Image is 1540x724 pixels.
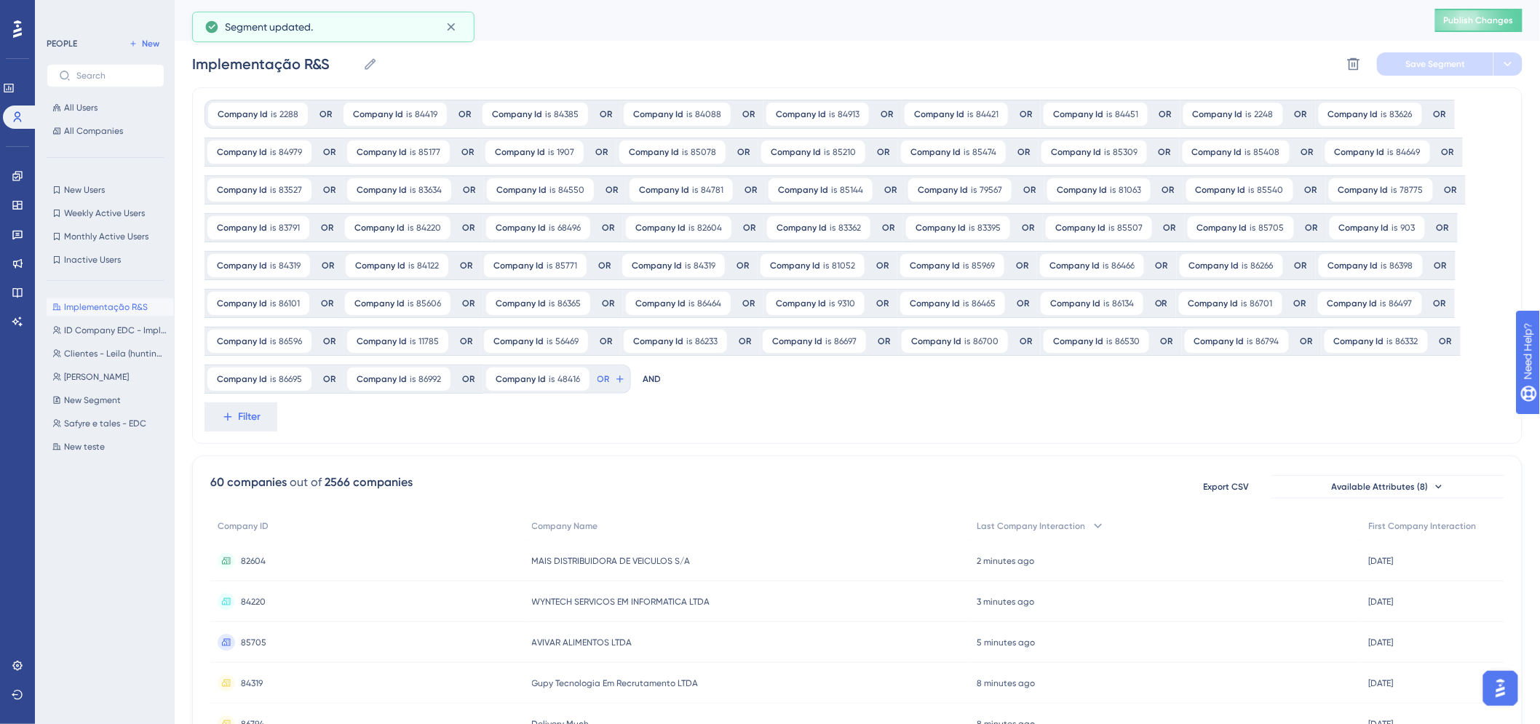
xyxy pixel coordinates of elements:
span: Company Id [633,335,683,347]
span: Filter [239,408,261,426]
span: 2248 [1255,108,1274,120]
span: is [545,108,551,120]
div: OR [323,146,336,158]
div: OR [602,298,614,309]
iframe: UserGuiding AI Assistant Launcher [1479,667,1523,710]
span: Company Id [910,260,960,271]
span: All Users [64,102,98,114]
button: New [124,35,164,52]
div: OR [1301,146,1314,158]
span: is [1250,222,1256,234]
span: is [1103,260,1108,271]
div: OR [1295,108,1307,120]
span: Company Id [1193,108,1243,120]
span: 85177 [418,146,440,158]
span: is [408,298,413,309]
span: 903 [1401,222,1416,234]
span: Company Id [770,260,820,271]
span: Company Id [1339,222,1389,234]
span: Company Id [217,146,267,158]
div: OR [1305,184,1317,196]
div: OR [1156,260,1168,271]
span: is [406,108,412,120]
div: OR [1155,298,1167,309]
span: is [1381,260,1387,271]
span: is [686,108,692,120]
button: All Companies [47,122,164,140]
span: 82604 [697,222,722,234]
span: 83362 [838,222,861,234]
span: Company Id [353,108,403,120]
span: 85705 [1259,222,1285,234]
div: OR [322,260,334,271]
span: is [682,146,688,158]
span: is [686,335,692,347]
span: 85078 [691,146,716,158]
div: OR [1017,298,1029,309]
span: Company Id [1335,146,1385,158]
span: 84220 [416,222,441,234]
span: 83527 [279,184,302,196]
span: OR [598,373,610,385]
span: Company Id [1197,222,1247,234]
span: is [692,184,698,196]
span: is [270,298,276,309]
span: Safyre e tales - EDC [64,418,146,429]
div: OR [600,108,612,120]
span: Company Id [357,335,407,347]
span: is [1108,222,1114,234]
div: OR [460,260,472,271]
span: is [967,108,973,120]
div: OR [321,222,333,234]
span: 85771 [555,260,577,271]
span: New Users [64,184,105,196]
span: ID Company EDC - Implementação [64,325,167,336]
span: Company Id [1328,108,1378,120]
span: is [688,298,694,309]
span: 84421 [976,108,999,120]
span: Company Id [357,184,407,196]
span: 84122 [417,260,439,271]
div: OR [1445,184,1457,196]
button: All Users [47,99,164,116]
div: OR [882,222,894,234]
span: 86266 [1251,260,1274,271]
span: Company Id [1050,298,1100,309]
div: OR [1301,335,1313,347]
div: OR [1295,260,1307,271]
span: is [549,222,555,234]
span: Company Id [635,298,686,309]
span: 86530 [1115,335,1140,347]
span: Company Id [217,335,267,347]
span: Company Id [629,146,679,158]
button: [PERSON_NAME] [47,368,173,386]
span: is [549,184,555,196]
span: is [547,335,552,347]
span: is [1242,298,1247,309]
div: OR [1161,335,1173,347]
button: Safyre e tales - EDC [47,415,173,432]
span: Company Id [1049,260,1100,271]
span: is [1106,108,1112,120]
span: is [1381,298,1386,309]
button: Inactive Users [47,251,164,268]
span: 86233 [695,335,718,347]
span: Company Id [1328,260,1378,271]
div: OR [1159,108,1172,120]
button: New Users [47,181,164,199]
span: Company Id [354,222,405,234]
span: Company Id [776,108,826,120]
button: Open AI Assistant Launcher [4,4,39,39]
div: OR [323,335,336,347]
span: is [1242,260,1248,271]
div: OR [1016,260,1028,271]
div: OR [876,260,889,271]
span: is [270,335,276,347]
span: is [685,260,691,271]
button: ID Company EDC - Implementação [47,322,173,339]
span: 2288 [279,108,298,120]
span: 68496 [557,222,581,234]
span: is [831,184,837,196]
span: 11785 [418,335,439,347]
div: OR [884,184,897,196]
